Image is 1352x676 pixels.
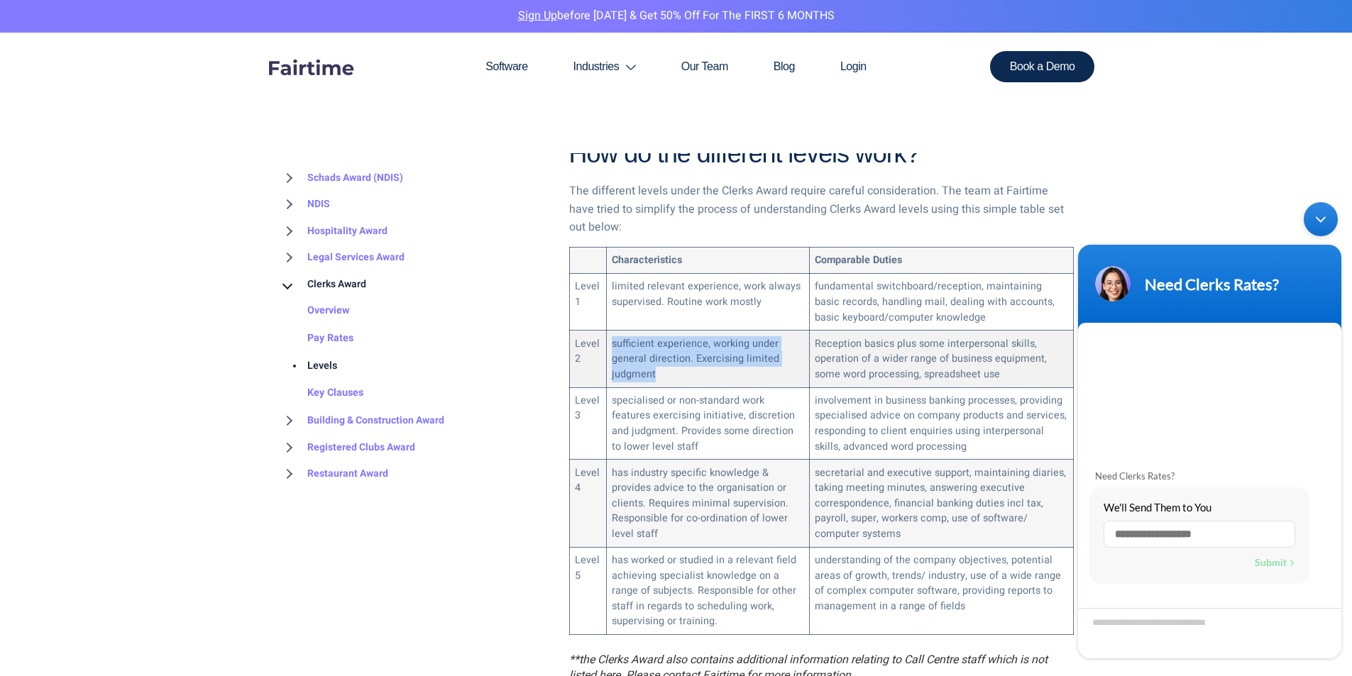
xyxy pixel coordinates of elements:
[11,7,1341,26] p: before [DATE] & Get 50% Off for the FIRST 6 MONTHS
[279,407,444,434] a: Building & Construction Award
[569,460,606,547] td: Level 4
[990,51,1095,82] a: Book a Demo
[569,387,606,460] td: Level 3
[751,33,818,101] a: Blog
[279,245,405,272] a: Legal Services Award
[279,460,388,487] a: Restaurant Award
[463,33,550,101] a: Software
[279,380,363,408] a: Key Clauses
[569,547,606,634] td: Level 5
[815,253,902,267] strong: Comparable Duties
[569,274,606,331] td: Level 1
[279,298,350,326] a: Overview
[818,33,889,101] a: Login
[606,547,809,634] td: has worked or studied in a relevant field achieving specialist knowledge on a range of subjects. ...
[279,218,388,245] a: Hospitality Award
[809,274,1073,331] td: fundamental switchboard/reception, maintaining basic records, handling mail, dealing with account...
[569,331,606,387] td: Level 2
[1071,195,1348,665] iframe: SalesIQ Chatwindow
[606,387,809,460] td: specialised or non-standard work features exercising initiative, discretion and judgment. Provide...
[279,353,337,380] a: Levels
[1010,61,1075,72] span: Book a Demo
[809,387,1073,460] td: involvement in business banking processes, providing specialised advice on company products and s...
[569,138,1074,171] h2: How do the different levels work?
[809,460,1073,547] td: secretarial and executive support, maintaining diaries, taking meeting minutes, answering executi...
[279,434,415,461] a: Registered Clubs Award
[279,271,366,298] a: Clerks Award
[279,165,403,192] a: Schads Award (NDIS)
[809,547,1073,634] td: understanding of the company objectives, potential areas of growth, trends/ industry, use of a wi...
[809,331,1073,387] td: Reception basics plus some interpersonal skills, operation of a wider range of business equipment...
[606,331,809,387] td: sufficient experience, working under general direction. Exercising limited judgment
[279,165,548,487] nav: BROWSE TOPICS
[606,274,809,331] td: limited relevant experience, work always supervised. Routine work mostly
[569,182,1074,237] p: The different levels under the Clerks Award require careful consideration. The team at Fairtime h...
[551,33,659,101] a: Industries
[612,253,682,267] strong: Characteristics
[606,460,809,547] td: has industry specific knowledge & provides advice to the organisation or clients. Requires minima...
[659,33,751,101] a: Our Team
[279,325,353,353] a: Pay Rates
[518,7,557,24] a: Sign Up
[279,135,548,487] div: BROWSE TOPICS
[279,192,330,218] a: NDIS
